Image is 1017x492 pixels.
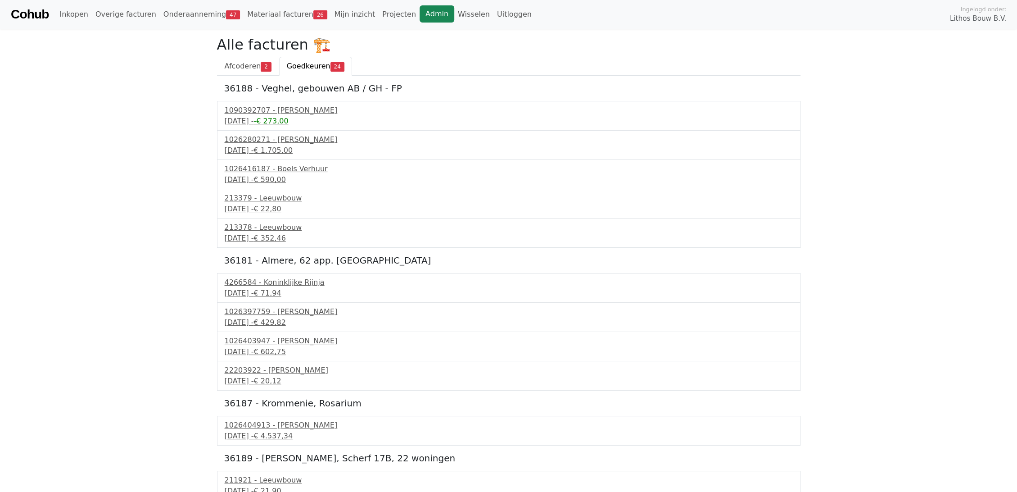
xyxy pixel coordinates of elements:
span: € 20,12 [253,377,281,385]
span: Lithos Bouw B.V. [950,14,1006,24]
div: [DATE] - [225,233,793,244]
a: Cohub [11,4,49,25]
a: Admin [420,5,454,23]
span: 26 [313,10,327,19]
a: 213378 - Leeuwbouw[DATE] -€ 352,46 [225,222,793,244]
div: 1026397759 - [PERSON_NAME] [225,306,793,317]
span: Afcoderen [225,62,261,70]
div: [DATE] - [225,317,793,328]
div: [DATE] - [225,346,793,357]
div: [DATE] - [225,174,793,185]
a: Materiaal facturen26 [244,5,331,23]
h5: 36189 - [PERSON_NAME], Scherf 17B, 22 woningen [224,453,793,464]
span: 24 [330,62,344,71]
span: Ingelogd onder: [960,5,1006,14]
a: Inkopen [56,5,91,23]
a: 1026280271 - [PERSON_NAME][DATE] -€ 1.705,00 [225,134,793,156]
div: 211921 - Leeuwbouw [225,475,793,486]
a: 1026397759 - [PERSON_NAME][DATE] -€ 429,82 [225,306,793,328]
a: Goedkeuren24 [279,57,352,76]
div: 1026280271 - [PERSON_NAME] [225,134,793,145]
span: € 71,94 [253,289,281,297]
div: 1026416187 - Boels Verhuur [225,164,793,174]
a: 1026403947 - [PERSON_NAME][DATE] -€ 602,75 [225,336,793,357]
a: 1026404913 - [PERSON_NAME][DATE] -€ 4.537,34 [225,420,793,442]
div: [DATE] - [225,145,793,156]
h5: 36181 - Almere, 62 app. [GEOGRAPHIC_DATA] [224,255,793,266]
span: € 22,80 [253,205,281,213]
div: 22203922 - [PERSON_NAME] [225,365,793,376]
h2: Alle facturen 🏗️ [217,36,800,53]
a: 1026416187 - Boels Verhuur[DATE] -€ 590,00 [225,164,793,185]
div: 1090392707 - [PERSON_NAME] [225,105,793,116]
div: 1026404913 - [PERSON_NAME] [225,420,793,431]
a: Overige facturen [92,5,160,23]
span: € 429,82 [253,318,285,327]
a: 4266584 - Koninklijke Rijnja[DATE] -€ 71,94 [225,277,793,299]
span: Goedkeuren [287,62,330,70]
a: Projecten [379,5,420,23]
span: 2 [261,62,271,71]
div: 4266584 - Koninklijke Rijnja [225,277,793,288]
a: 1090392707 - [PERSON_NAME][DATE] --€ 273,00 [225,105,793,127]
a: 22203922 - [PERSON_NAME][DATE] -€ 20,12 [225,365,793,387]
h5: 36188 - Veghel, gebouwen AB / GH - FP [224,83,793,94]
span: € 1.705,00 [253,146,293,155]
span: 47 [226,10,240,19]
h5: 36187 - Krommenie, Rosarium [224,398,793,409]
div: 1026403947 - [PERSON_NAME] [225,336,793,346]
div: [DATE] - [225,204,793,214]
a: Afcoderen2 [217,57,279,76]
span: € 352,46 [253,234,285,242]
a: Onderaanneming47 [160,5,244,23]
div: 213379 - Leeuwbouw [225,193,793,204]
span: -€ 273,00 [253,117,288,125]
div: 213378 - Leeuwbouw [225,222,793,233]
a: Wisselen [454,5,493,23]
span: € 4.537,34 [253,432,293,440]
div: [DATE] - [225,288,793,299]
a: 213379 - Leeuwbouw[DATE] -€ 22,80 [225,193,793,214]
div: [DATE] - [225,431,793,442]
a: Mijn inzicht [331,5,379,23]
a: Uitloggen [493,5,535,23]
span: € 590,00 [253,175,285,184]
div: [DATE] - [225,116,793,127]
div: [DATE] - [225,376,793,387]
span: € 602,75 [253,347,285,356]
